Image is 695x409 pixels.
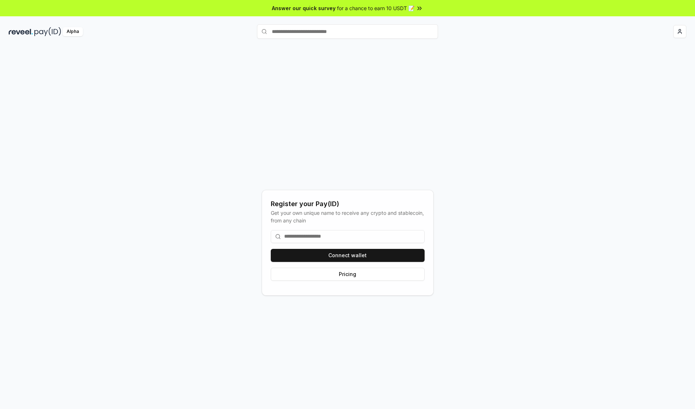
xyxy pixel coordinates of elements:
img: pay_id [34,27,61,36]
span: for a chance to earn 10 USDT 📝 [337,4,414,12]
span: Answer our quick survey [272,4,336,12]
div: Get your own unique name to receive any crypto and stablecoin, from any chain [271,209,425,224]
div: Alpha [63,27,83,36]
button: Pricing [271,268,425,281]
div: Register your Pay(ID) [271,199,425,209]
button: Connect wallet [271,249,425,262]
img: reveel_dark [9,27,33,36]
